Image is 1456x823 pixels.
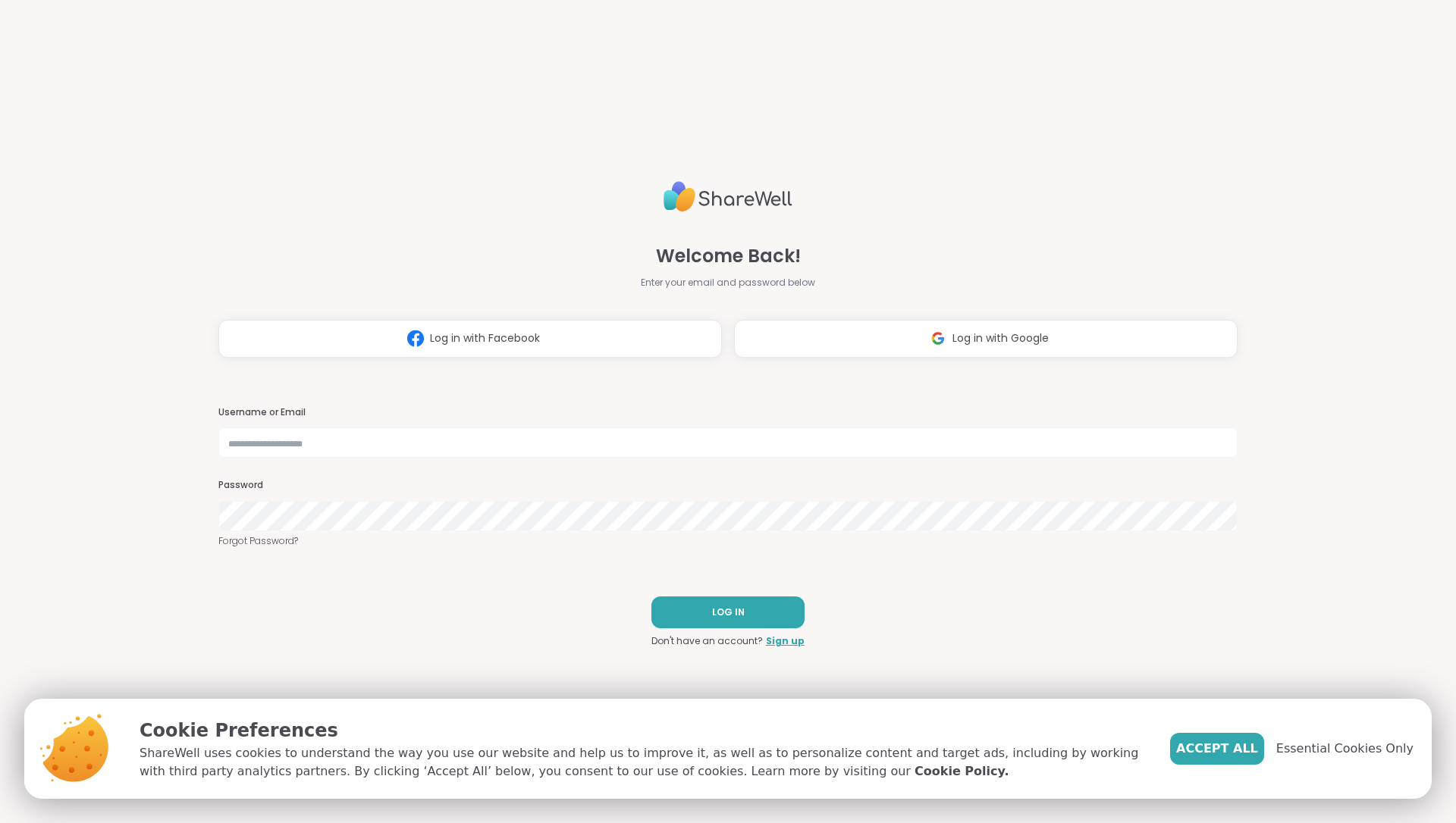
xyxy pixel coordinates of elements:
[140,744,1146,781] p: ShareWell uses cookies to understand the way you use our website and help us to improve it, as we...
[1176,740,1258,758] span: Accept All
[712,606,745,619] span: LOG IN
[218,534,1238,548] a: Forgot Password?
[218,479,1238,492] h3: Password
[664,175,792,218] img: ShareWell Logo
[430,330,540,346] span: Log in with Facebook
[218,406,1238,419] h3: Username or Email
[651,634,763,648] span: Don't have an account?
[915,762,1009,781] a: Cookie Policy.
[1170,733,1264,765] button: Accept All
[952,330,1049,346] span: Log in with Google
[401,324,430,352] img: ShareWell Logomark
[218,320,722,358] button: Log in with Facebook
[766,634,805,648] a: Sign up
[924,324,952,352] img: ShareWell Logomark
[651,596,805,628] button: LOG IN
[641,276,815,289] span: Enter your email and password below
[734,320,1238,358] button: Log in with Google
[140,717,1146,744] p: Cookie Preferences
[656,243,801,270] span: Welcome Back!
[1276,740,1414,758] span: Essential Cookies Only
